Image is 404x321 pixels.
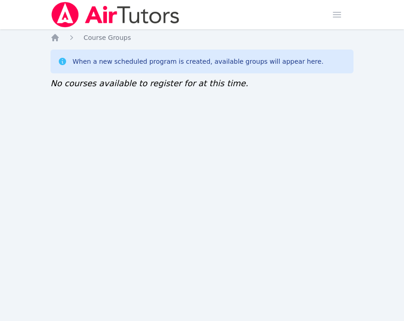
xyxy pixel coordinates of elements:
[50,78,248,88] span: No courses available to register for at this time.
[84,33,131,42] a: Course Groups
[50,2,180,28] img: Air Tutors
[84,34,131,41] span: Course Groups
[73,57,324,66] div: When a new scheduled program is created, available groups will appear here.
[50,33,353,42] nav: Breadcrumb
